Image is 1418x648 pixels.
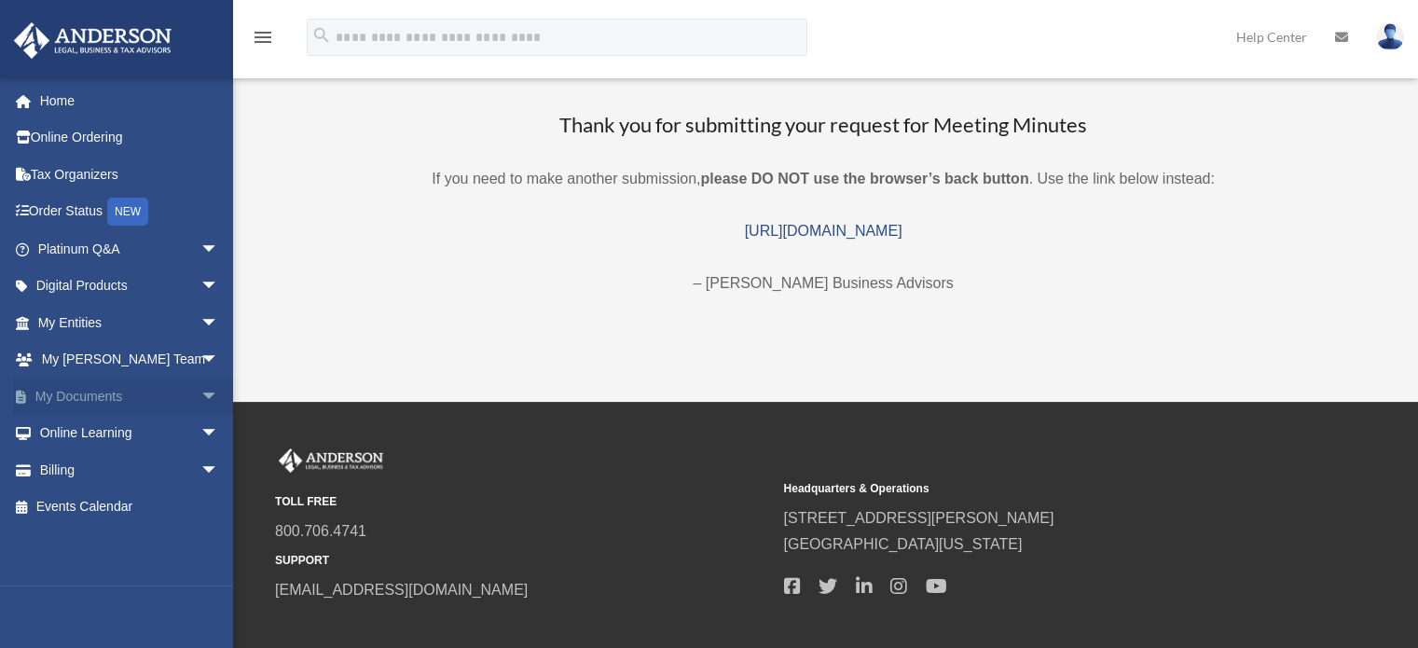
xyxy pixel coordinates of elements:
a: My Documentsarrow_drop_down [13,378,247,415]
span: arrow_drop_down [200,378,238,416]
a: [URL][DOMAIN_NAME] [745,223,902,239]
a: Order StatusNEW [13,193,247,231]
a: Online Learningarrow_drop_down [13,415,247,452]
a: Online Ordering [13,119,247,157]
img: User Pic [1376,23,1404,50]
div: NEW [107,198,148,226]
small: SUPPORT [275,551,770,571]
img: Anderson Advisors Platinum Portal [8,22,177,59]
span: arrow_drop_down [200,304,238,342]
a: 800.706.4741 [275,523,366,539]
a: Tax Organizers [13,156,247,193]
a: My [PERSON_NAME] Teamarrow_drop_down [13,341,247,379]
a: [STREET_ADDRESS][PERSON_NAME] [783,510,1053,526]
a: Digital Productsarrow_drop_down [13,268,247,305]
a: Home [13,82,247,119]
b: please DO NOT use the browser’s back button [700,171,1028,186]
a: menu [252,33,274,48]
a: Billingarrow_drop_down [13,451,247,489]
small: Headquarters & Operations [783,479,1278,499]
a: [GEOGRAPHIC_DATA][US_STATE] [783,536,1022,552]
p: If you need to make another submission, . Use the link below instead: [252,166,1395,192]
span: arrow_drop_down [200,451,238,489]
a: Platinum Q&Aarrow_drop_down [13,230,247,268]
small: TOLL FREE [275,492,770,512]
a: My Entitiesarrow_drop_down [13,304,247,341]
i: menu [252,26,274,48]
p: – [PERSON_NAME] Business Advisors [252,270,1395,296]
span: arrow_drop_down [200,268,238,306]
img: Anderson Advisors Platinum Portal [275,448,387,473]
a: [EMAIL_ADDRESS][DOMAIN_NAME] [275,582,528,598]
span: arrow_drop_down [200,341,238,379]
span: arrow_drop_down [200,230,238,269]
span: arrow_drop_down [200,415,238,453]
i: search [311,25,332,46]
h3: Thank you for submitting your request for Meeting Minutes [252,111,1395,140]
a: Events Calendar [13,489,247,526]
